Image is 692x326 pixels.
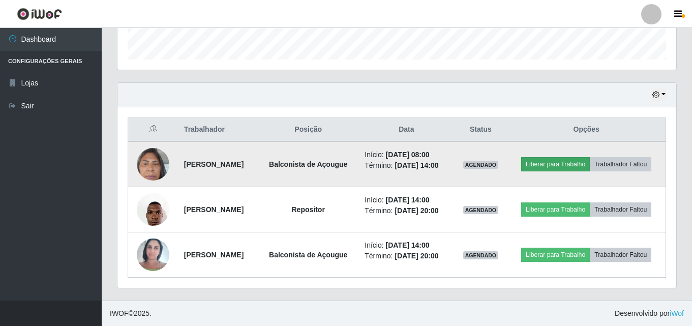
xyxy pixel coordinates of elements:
[184,160,244,168] strong: [PERSON_NAME]
[137,142,169,186] img: 1706817877089.jpeg
[463,251,499,259] span: AGENDADO
[590,157,651,171] button: Trabalhador Faltou
[365,240,448,251] li: Início:
[269,251,347,259] strong: Balconista de Açougue
[365,160,448,171] li: Término:
[365,150,448,160] li: Início:
[590,202,651,217] button: Trabalhador Faltou
[184,205,244,214] strong: [PERSON_NAME]
[615,308,684,319] span: Desenvolvido por
[670,309,684,317] a: iWof
[386,151,430,159] time: [DATE] 08:00
[137,233,169,276] img: 1705690307767.jpeg
[463,206,499,214] span: AGENDADO
[110,309,129,317] span: IWOF
[184,251,244,259] strong: [PERSON_NAME]
[395,252,438,260] time: [DATE] 20:00
[365,195,448,205] li: Início:
[386,241,430,249] time: [DATE] 14:00
[521,202,590,217] button: Liberar para Trabalho
[110,308,152,319] span: © 2025 .
[521,248,590,262] button: Liberar para Trabalho
[454,118,507,142] th: Status
[365,205,448,216] li: Término:
[395,161,438,169] time: [DATE] 14:00
[137,188,169,231] img: 1705573707833.jpeg
[590,248,651,262] button: Trabalhador Faltou
[521,157,590,171] button: Liberar para Trabalho
[178,118,258,142] th: Trabalhador
[507,118,666,142] th: Opções
[395,206,438,215] time: [DATE] 20:00
[258,118,358,142] th: Posição
[358,118,454,142] th: Data
[292,205,325,214] strong: Repositor
[17,8,62,20] img: CoreUI Logo
[269,160,347,168] strong: Balconista de Açougue
[386,196,430,204] time: [DATE] 14:00
[463,161,499,169] span: AGENDADO
[365,251,448,261] li: Término:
